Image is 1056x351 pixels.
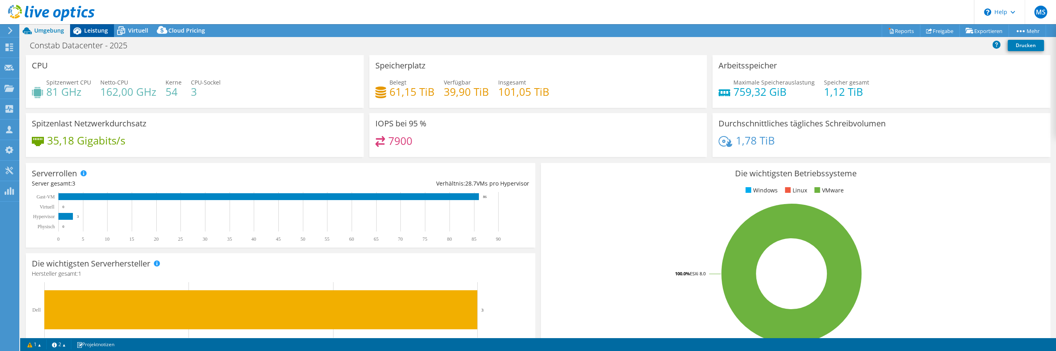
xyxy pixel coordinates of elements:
h3: Die wichtigsten Serverhersteller [32,259,150,268]
text: 80 [447,236,452,242]
tspan: 100.0% [675,270,690,277]
text: 0 [57,236,60,242]
text: 3 [481,308,484,312]
span: Netto-CPU [100,78,128,86]
span: CPU-Sockel [191,78,221,86]
h3: CPU [32,61,48,70]
li: VMware [812,186,844,195]
text: 0 [62,205,64,209]
text: Physisch [37,224,55,229]
text: 25 [178,236,183,242]
h4: 61,15 TiB [389,87,435,96]
a: Drucken [1008,40,1044,51]
h4: 7900 [388,136,412,145]
span: 28.7 [465,180,476,187]
text: 55 [325,236,329,242]
text: 60 [349,236,354,242]
text: 40 [251,236,256,242]
li: Windows [743,186,778,195]
h3: Serverrollen [32,169,77,178]
h4: 1,78 TiB [735,136,774,145]
li: Linux [783,186,807,195]
text: Virtuell [39,204,54,210]
span: Virtuell [128,27,148,34]
text: 86 [483,195,487,199]
h3: Speicherplatz [375,61,425,70]
text: 70 [398,236,403,242]
div: Server gesamt: [32,179,280,188]
a: 2 [46,339,71,349]
h3: IOPS bei 95 % [375,119,427,128]
text: Dell [32,307,41,313]
h1: Constab Datacenter - 2025 [26,41,140,50]
text: 3 [77,215,79,219]
h3: Arbeitsspeicher [718,61,777,70]
a: 1 [22,339,47,349]
tspan: ESXi 8.0 [690,270,706,277]
h3: Die wichtigsten Betriebssysteme [547,169,1044,178]
text: 20 [154,236,159,242]
text: 75 [422,236,427,242]
span: Umgebung [34,27,64,34]
h4: 54 [166,87,182,96]
span: 1 [78,270,81,277]
span: Kerne [166,78,182,86]
text: 85 [472,236,476,242]
span: Leistung [84,27,108,34]
h4: Hersteller gesamt: [32,269,529,278]
span: MS [1034,6,1047,19]
h4: 162,00 GHz [100,87,156,96]
span: Speicher gesamt [824,78,869,86]
h4: 3 [191,87,221,96]
a: Freigabe [920,25,960,37]
a: Exportieren [959,25,1009,37]
text: Hypervisor [33,214,55,219]
h3: Spitzenlast Netzwerkdurchsatz [32,119,146,128]
h4: 39,90 TiB [444,87,489,96]
span: Verfügbar [444,78,471,86]
span: Spitzenwert CPU [46,78,91,86]
text: 0 [62,225,64,229]
div: Verhältnis: VMs pro Hypervisor [280,179,529,188]
text: 35 [227,236,232,242]
text: 15 [129,236,134,242]
h4: 81 GHz [46,87,91,96]
h4: 1,12 TiB [824,87,869,96]
text: 45 [276,236,281,242]
text: 50 [300,236,305,242]
span: Belegt [389,78,406,86]
h4: 101,05 TiB [498,87,549,96]
h3: Durchschnittliches tägliches Schreibvolumen [718,119,886,128]
h4: 759,32 GiB [733,87,815,96]
a: Mehr [1008,25,1046,37]
text: 30 [203,236,207,242]
h4: 35,18 Gigabits/s [47,136,125,145]
text: 10 [105,236,110,242]
span: 3 [72,180,75,187]
svg: \n [984,8,991,16]
text: 5 [82,236,84,242]
span: Cloud Pricing [168,27,205,34]
a: Reports [882,25,920,37]
span: Maximale Speicherauslastung [733,78,815,86]
span: Insgesamt [498,78,526,86]
text: 65 [374,236,379,242]
text: 90 [496,236,501,242]
a: Projektnotizen [71,339,120,349]
text: Gast-VM [37,194,55,200]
